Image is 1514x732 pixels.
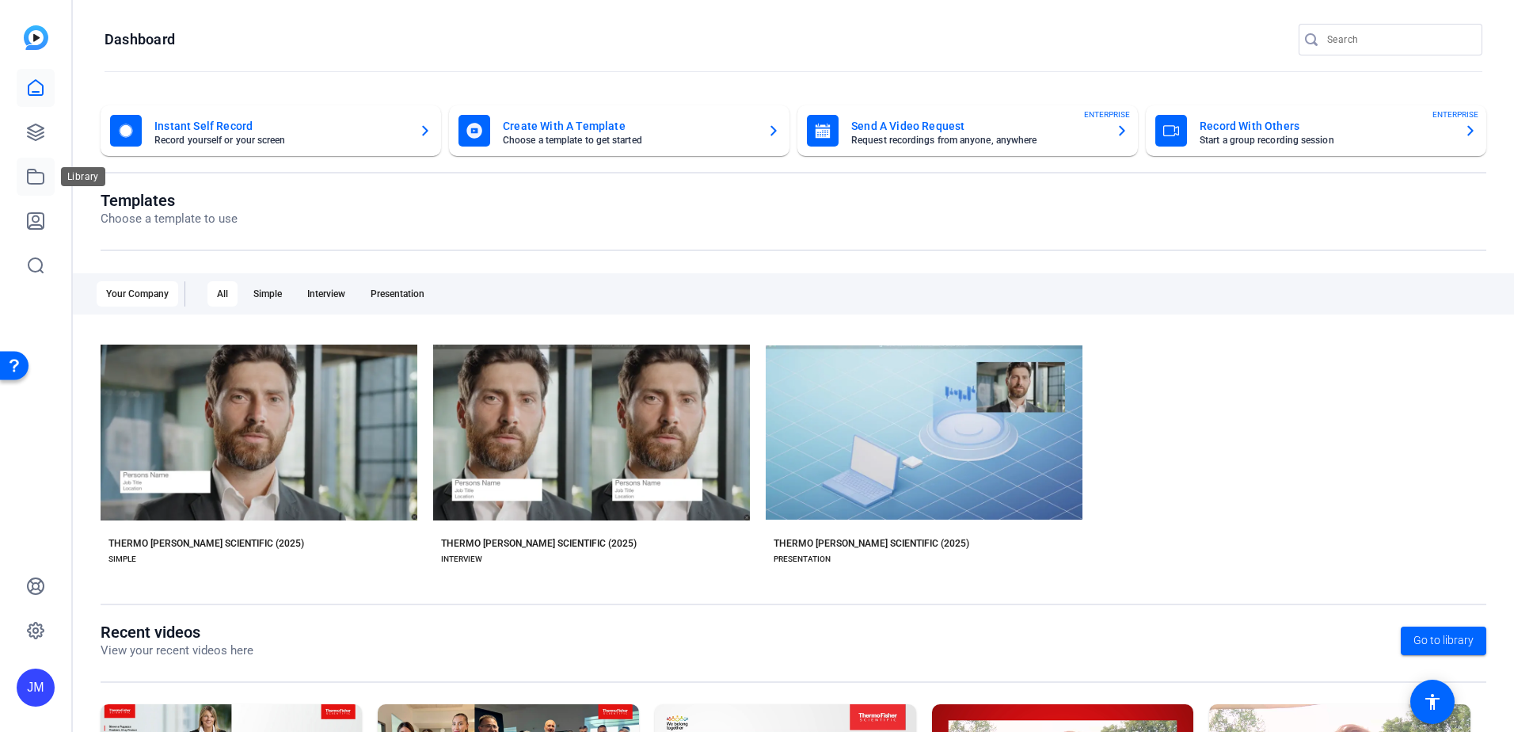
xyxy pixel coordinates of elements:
[1327,30,1470,49] input: Search
[97,281,178,307] div: Your Company
[101,210,238,228] p: Choose a template to use
[449,105,789,156] button: Create With A TemplateChoose a template to get started
[1423,692,1442,711] mat-icon: accessibility
[851,116,1103,135] mat-card-title: Send A Video Request
[441,553,482,566] div: INTERVIEW
[61,167,105,186] div: Library
[207,281,238,307] div: All
[154,116,406,135] mat-card-title: Instant Self Record
[244,281,291,307] div: Simple
[1401,627,1486,655] a: Go to library
[503,116,755,135] mat-card-title: Create With A Template
[24,25,48,50] img: blue-gradient.svg
[503,135,755,145] mat-card-subtitle: Choose a template to get started
[101,105,441,156] button: Instant Self RecordRecord yourself or your screen
[105,30,175,49] h1: Dashboard
[774,537,969,550] div: THERMO [PERSON_NAME] SCIENTIFIC (2025)
[1200,116,1451,135] mat-card-title: Record With Others
[1146,105,1486,156] button: Record With OthersStart a group recording sessionENTERPRISE
[298,281,355,307] div: Interview
[851,135,1103,145] mat-card-subtitle: Request recordings from anyone, anywhere
[101,642,253,660] p: View your recent videos here
[154,135,406,145] mat-card-subtitle: Record yourself or your screen
[361,281,434,307] div: Presentation
[17,669,55,707] div: JM
[108,537,304,550] div: THERMO [PERSON_NAME] SCIENTIFIC (2025)
[1200,135,1451,145] mat-card-subtitle: Start a group recording session
[101,623,253,642] h1: Recent videos
[441,537,637,550] div: THERMO [PERSON_NAME] SCIENTIFIC (2025)
[1413,632,1474,649] span: Go to library
[108,553,136,566] div: SIMPLE
[1084,109,1130,120] span: ENTERPRISE
[101,191,238,210] h1: Templates
[774,553,831,566] div: PRESENTATION
[797,105,1138,156] button: Send A Video RequestRequest recordings from anyone, anywhereENTERPRISE
[1432,109,1478,120] span: ENTERPRISE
